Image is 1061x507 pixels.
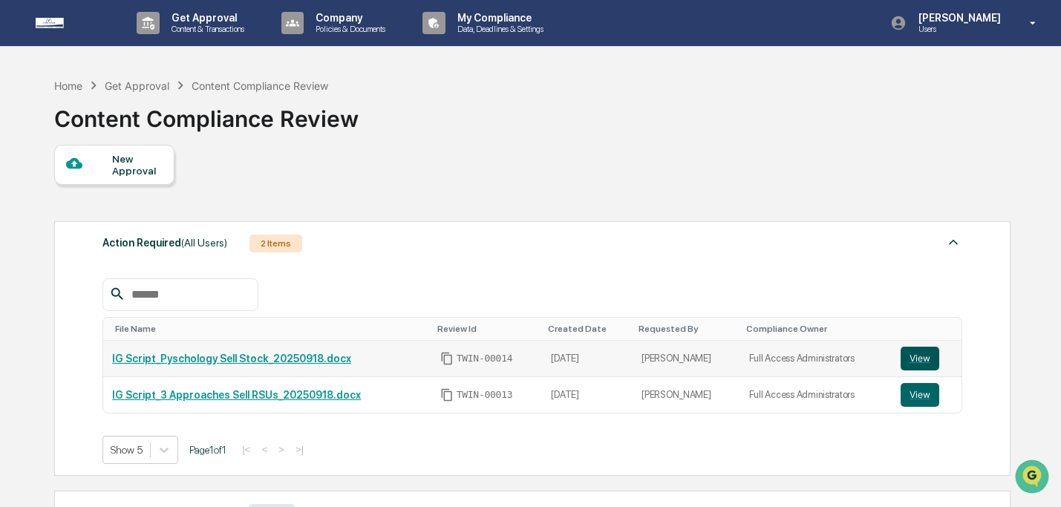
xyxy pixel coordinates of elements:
[252,118,270,136] button: Start new chat
[542,341,633,377] td: [DATE]
[291,443,308,456] button: >|
[15,31,270,55] p: How can we help?
[1013,458,1054,498] iframe: Open customer support
[112,153,162,177] div: New Approval
[445,24,551,34] p: Data, Deadlines & Settings
[54,94,359,132] div: Content Compliance Review
[50,128,188,140] div: We're available if you need us!
[160,24,252,34] p: Content & Transactions
[633,341,740,377] td: [PERSON_NAME]
[102,233,227,252] div: Action Required
[907,24,1008,34] p: Users
[50,114,244,128] div: Start new chat
[9,181,102,208] a: 🖐️Preclearance
[746,324,886,334] div: Toggle SortBy
[189,444,226,456] span: Page 1 of 1
[249,235,302,252] div: 2 Items
[901,347,953,370] a: View
[639,324,734,334] div: Toggle SortBy
[445,12,551,24] p: My Compliance
[440,352,454,365] span: Copy Id
[105,251,180,263] a: Powered byPylon
[304,24,393,34] p: Policies & Documents
[944,233,962,251] img: caret
[542,377,633,413] td: [DATE]
[437,324,537,334] div: Toggle SortBy
[102,181,190,208] a: 🗄️Attestations
[181,237,227,249] span: (All Users)
[123,187,184,202] span: Attestations
[457,389,513,401] span: TWIN-00013
[274,443,289,456] button: >
[904,324,956,334] div: Toggle SortBy
[15,114,42,140] img: 1746055101610-c473b297-6a78-478c-a979-82029cc54cd1
[105,79,169,92] div: Get Approval
[54,79,82,92] div: Home
[30,215,94,230] span: Data Lookup
[440,388,454,402] span: Copy Id
[901,383,953,407] a: View
[457,353,513,364] span: TWIN-00014
[192,79,328,92] div: Content Compliance Review
[112,353,351,364] a: IG Script_Pyschology Sell Stock_20250918.docx
[907,12,1008,24] p: [PERSON_NAME]
[15,217,27,229] div: 🔎
[115,324,425,334] div: Toggle SortBy
[901,383,939,407] button: View
[9,209,99,236] a: 🔎Data Lookup
[257,443,272,456] button: <
[30,187,96,202] span: Preclearance
[901,347,939,370] button: View
[633,377,740,413] td: [PERSON_NAME]
[36,18,107,28] img: logo
[15,189,27,200] div: 🖐️
[160,12,252,24] p: Get Approval
[740,377,892,413] td: Full Access Administrators
[148,252,180,263] span: Pylon
[238,443,255,456] button: |<
[108,189,120,200] div: 🗄️
[304,12,393,24] p: Company
[548,324,627,334] div: Toggle SortBy
[740,341,892,377] td: Full Access Administrators
[112,389,361,401] a: IG Script_3 Approaches Sell RSUs_20250918.docx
